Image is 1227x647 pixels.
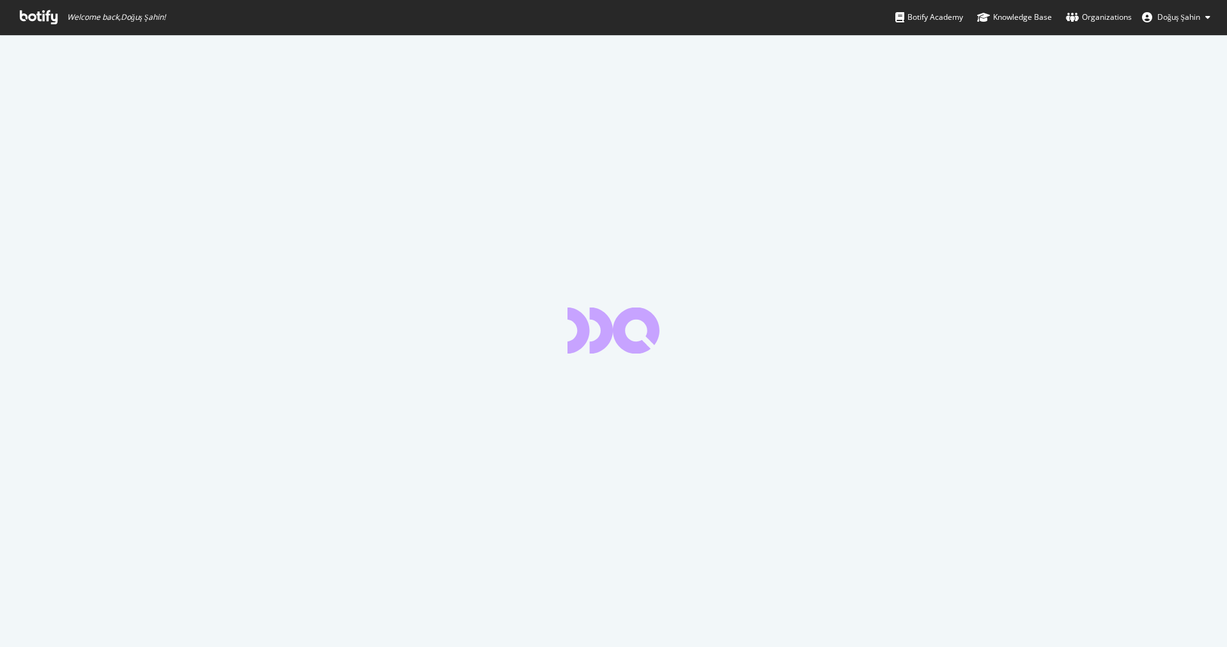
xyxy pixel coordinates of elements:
span: Welcome back, Doğuş Şahin ! [67,12,166,22]
div: Knowledge Base [977,11,1052,24]
div: animation [567,308,660,354]
span: Doğuş Şahin [1157,12,1200,22]
button: Doğuş Şahin [1132,7,1221,27]
div: Organizations [1066,11,1132,24]
div: Botify Academy [895,11,963,24]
